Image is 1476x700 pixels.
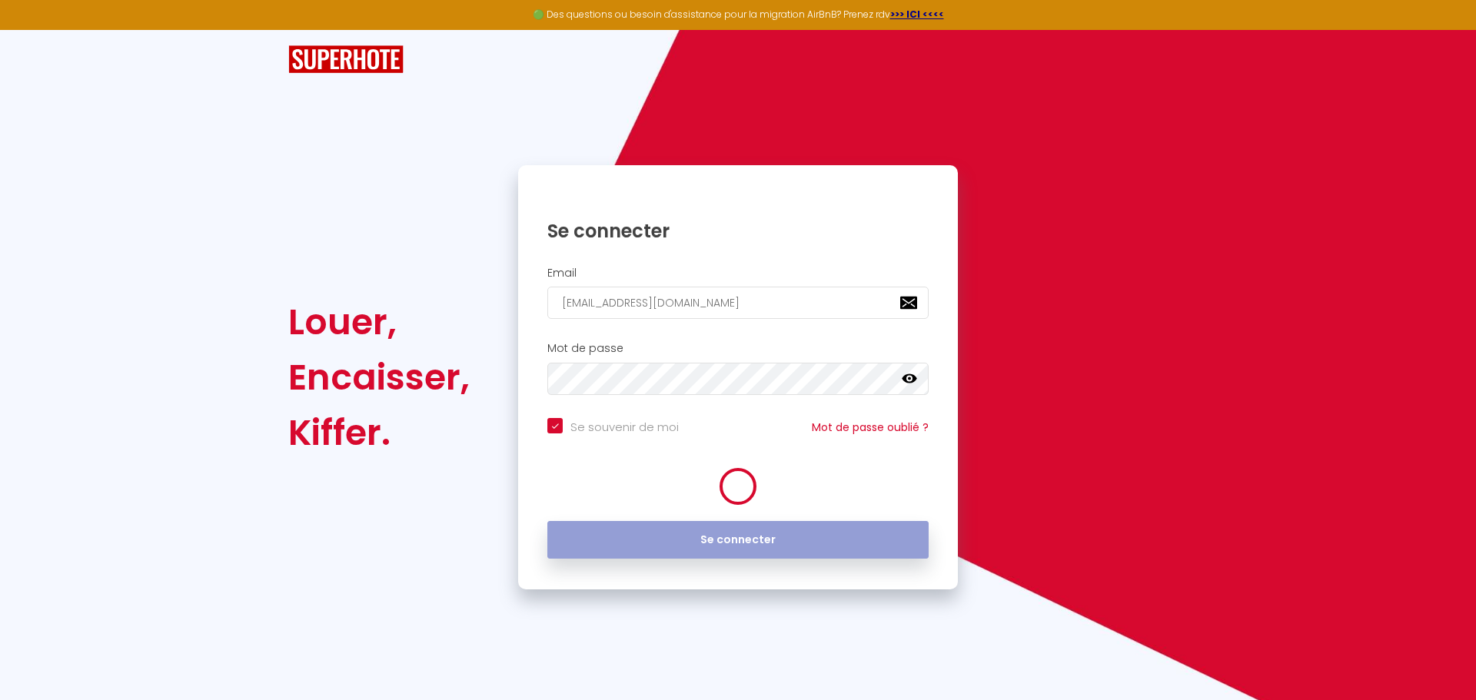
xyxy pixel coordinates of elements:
[547,342,929,355] h2: Mot de passe
[547,267,929,280] h2: Email
[288,350,470,405] div: Encaisser,
[288,294,470,350] div: Louer,
[547,287,929,319] input: Ton Email
[547,521,929,559] button: Se connecter
[547,219,929,243] h1: Se connecter
[288,405,470,460] div: Kiffer.
[890,8,944,21] a: >>> ICI <<<<
[812,420,929,435] a: Mot de passe oublié ?
[288,45,404,74] img: SuperHote logo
